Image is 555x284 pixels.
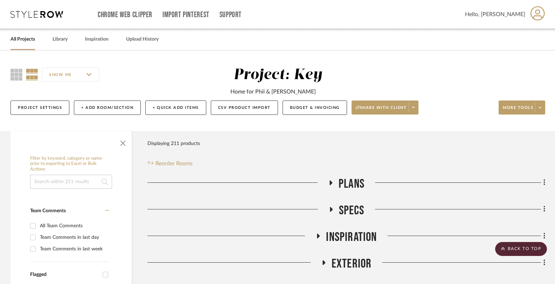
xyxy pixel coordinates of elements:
span: Share with client [356,105,407,116]
a: Inspiration [85,35,109,44]
div: Team Comments in last week [40,243,107,255]
a: Upload History [126,35,159,44]
span: Plans [339,176,365,192]
button: Share with client [352,101,419,115]
span: Team Comments [30,208,66,213]
div: Project: Key [234,68,322,82]
div: Team Comments in last day [40,232,107,243]
scroll-to-top-button: BACK TO TOP [495,242,547,256]
span: Reorder Rooms [155,159,193,168]
button: Close [116,135,130,149]
a: Library [53,35,68,44]
a: Import Pinterest [162,12,209,18]
button: Budget & Invoicing [283,101,347,115]
button: + Quick Add Items [145,101,206,115]
button: CSV Product Import [211,101,278,115]
button: More tools [499,101,545,115]
span: Hello, [PERSON_NAME] [465,10,525,19]
span: Exterior [332,256,372,271]
a: Chrome Web Clipper [98,12,152,18]
span: Specs [339,203,365,218]
span: Inspiration [326,230,377,245]
div: All Team Comments [40,220,107,231]
span: More tools [503,105,533,116]
h6: Filter by keyword, category or name prior to exporting to Excel or Bulk Actions [30,156,112,172]
a: All Projects [11,35,35,44]
button: Reorder Rooms [147,159,193,168]
div: Displaying 211 products [147,137,200,151]
button: + Add Room/Section [74,101,141,115]
input: Search within 211 results [30,175,112,189]
a: Support [220,12,242,18]
button: Project Settings [11,101,69,115]
div: Home for Phil & [PERSON_NAME] [230,88,316,96]
div: Flagged [30,272,99,278]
